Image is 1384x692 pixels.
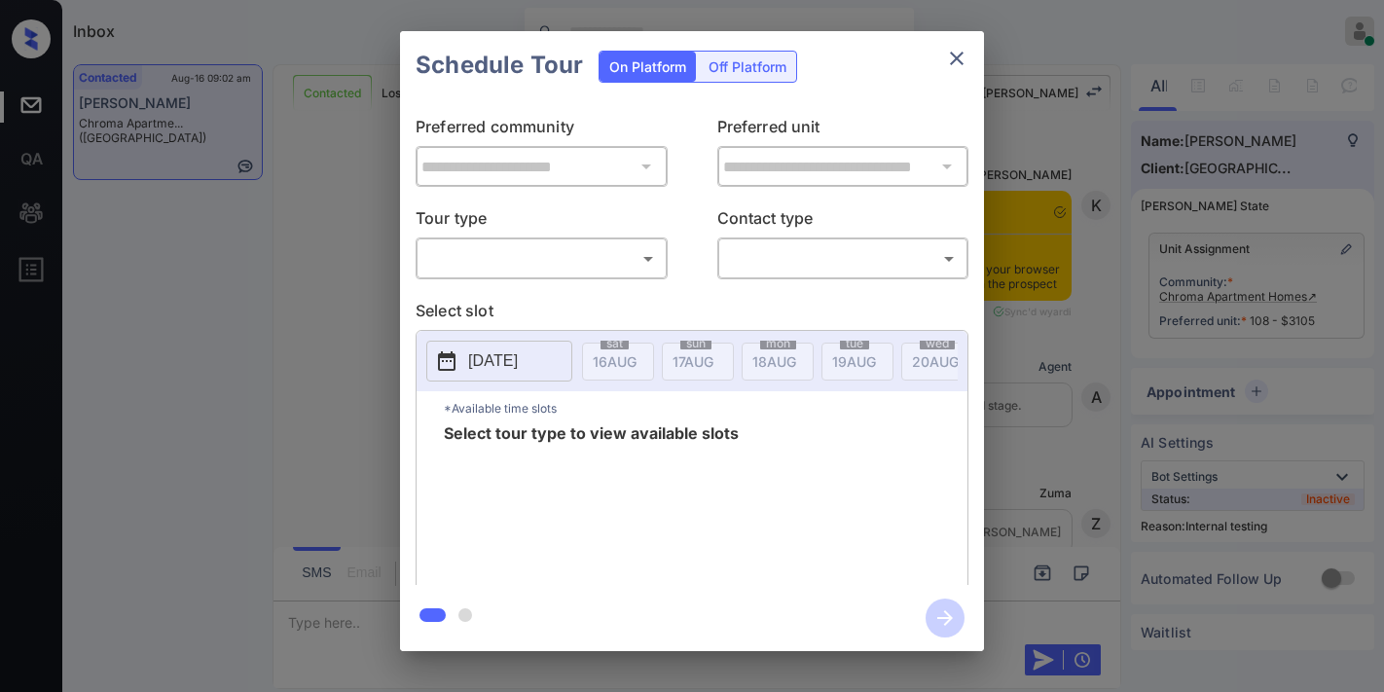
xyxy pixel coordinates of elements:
p: Preferred unit [717,115,969,146]
p: Preferred community [416,115,668,146]
p: Select slot [416,299,968,330]
div: Off Platform [699,52,796,82]
span: Select tour type to view available slots [444,425,739,581]
button: [DATE] [426,341,572,382]
h2: Schedule Tour [400,31,599,99]
p: *Available time slots [444,391,967,425]
p: Contact type [717,206,969,237]
div: On Platform [600,52,696,82]
p: [DATE] [468,349,518,373]
button: close [937,39,976,78]
p: Tour type [416,206,668,237]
